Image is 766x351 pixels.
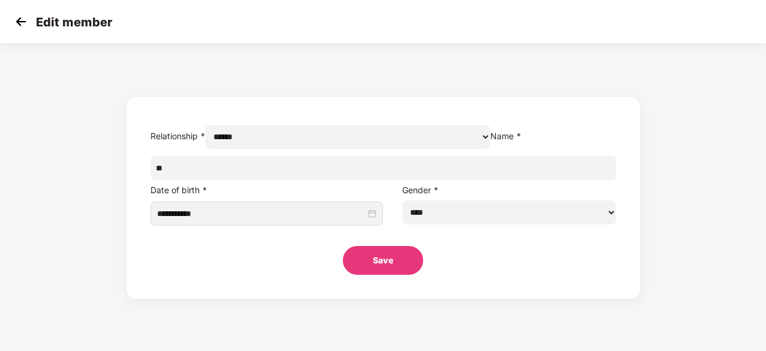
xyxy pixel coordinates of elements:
img: svg+xml;base64,PHN2ZyB4bWxucz0iaHR0cDovL3d3dy53My5vcmcvMjAwMC9zdmciIHdpZHRoPSIzMCIgaGVpZ2h0PSIzMC... [12,13,30,31]
label: Name * [490,131,521,141]
p: Edit member [36,15,112,29]
label: Gender * [402,185,439,195]
label: Date of birth * [150,185,207,195]
button: Save [343,246,423,275]
label: Relationship * [150,131,206,141]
